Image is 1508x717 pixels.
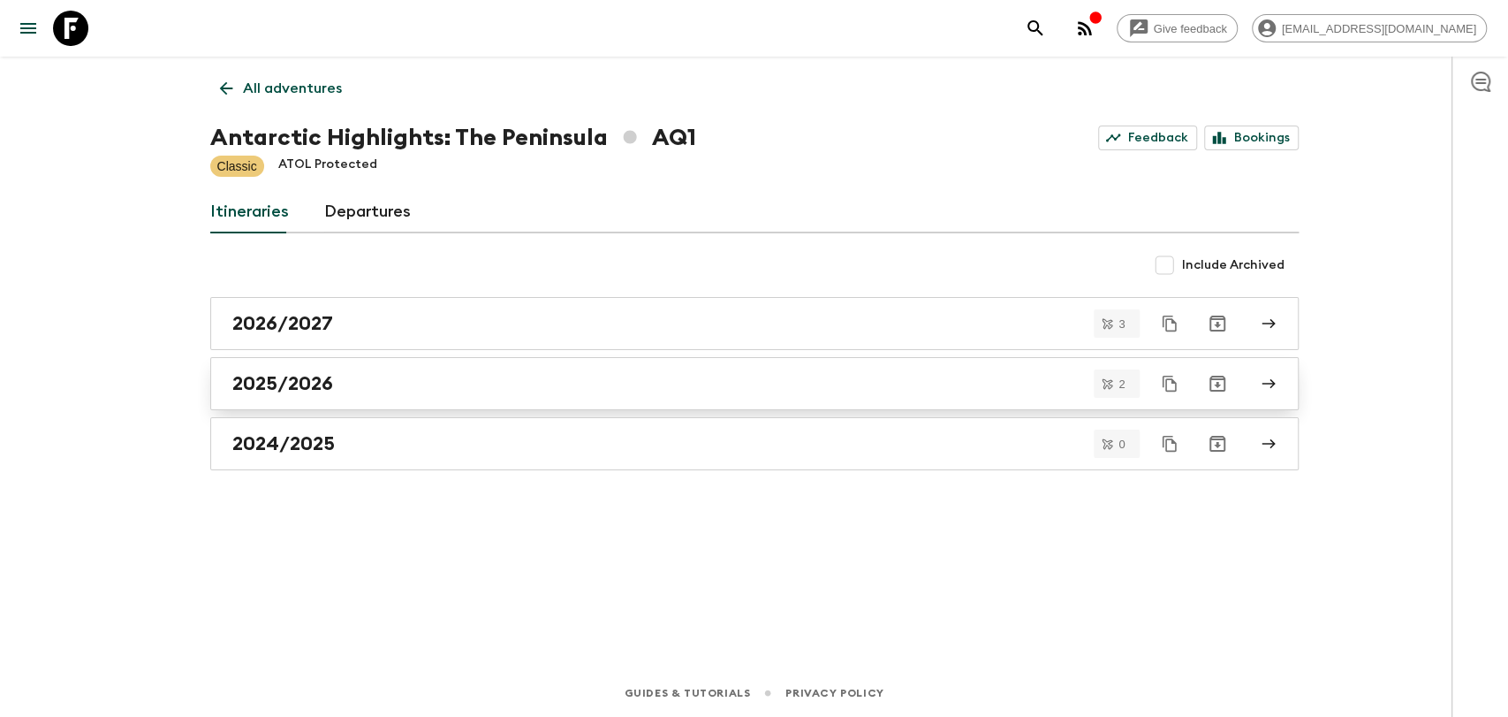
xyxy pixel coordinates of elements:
[11,11,46,46] button: menu
[1204,126,1299,150] a: Bookings
[785,683,883,703] a: Privacy Policy
[278,156,377,177] p: ATOL Protected
[1144,22,1237,35] span: Give feedback
[1200,306,1235,341] button: Archive
[324,191,411,233] a: Departures
[1272,22,1486,35] span: [EMAIL_ADDRESS][DOMAIN_NAME]
[1098,126,1197,150] a: Feedback
[1154,428,1186,460] button: Duplicate
[1018,11,1053,46] button: search adventures
[1108,318,1135,330] span: 3
[217,157,257,175] p: Classic
[210,120,696,156] h1: Antarctic Highlights: The Peninsula AQ1
[1182,256,1284,274] span: Include Archived
[1117,14,1238,42] a: Give feedback
[1154,308,1186,339] button: Duplicate
[624,683,750,703] a: Guides & Tutorials
[1154,368,1186,400] button: Duplicate
[210,357,1299,410] a: 2025/2026
[210,71,352,106] a: All adventures
[1200,366,1235,401] button: Archive
[232,312,333,335] h2: 2026/2027
[1252,14,1487,42] div: [EMAIL_ADDRESS][DOMAIN_NAME]
[243,78,342,99] p: All adventures
[232,432,335,455] h2: 2024/2025
[210,191,289,233] a: Itineraries
[210,297,1299,350] a: 2026/2027
[1108,378,1135,390] span: 2
[232,372,333,395] h2: 2025/2026
[1108,439,1135,450] span: 0
[210,417,1299,470] a: 2024/2025
[1200,426,1235,461] button: Archive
